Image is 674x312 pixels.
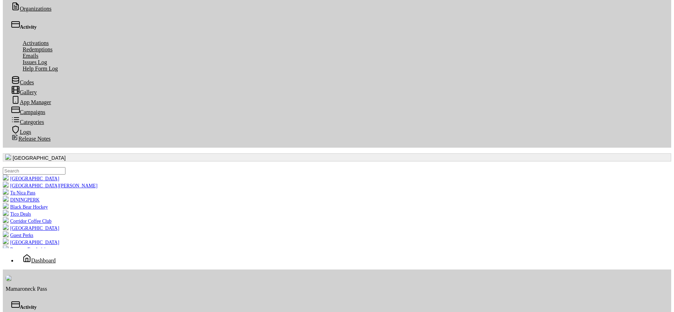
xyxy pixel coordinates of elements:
img: K4l2YXTIjFACqk0KWxAYWeegfTH760UHSb81tAwr.png [3,245,8,251]
ul: [GEOGRAPHIC_DATA] [3,167,671,248]
a: Gallery [6,88,42,96]
a: Emails [17,52,44,60]
img: 8mwdIaqQ57Gxce0ZYLDdt4cfPpXx8QwJjnoSsc4c.png [3,203,8,209]
a: Release Notes [6,135,56,143]
a: [GEOGRAPHIC_DATA][PERSON_NAME] [3,183,97,188]
img: l9qMkhaEtrtl2KSmeQmIMMuo0MWM2yK13Spz7TvA.png [3,217,8,223]
img: 6qBkrh2eejXCvwZeVufD6go3Uq64XlMHrWU4p7zb.png [3,238,8,244]
a: Campaigns [6,108,51,116]
a: [GEOGRAPHIC_DATA] [3,176,59,181]
img: 65Ub9Kbg6EKkVtfooX73hwGGlFbexxHlnpgbdEJ1.png [3,210,8,216]
a: Tico Deals [3,211,31,217]
input: .form-control-sm [3,167,65,175]
img: hvStDAXTQetlbtk3PNAXwGlwD7WEZXonuVeW2rdL.png [3,196,8,202]
a: [GEOGRAPHIC_DATA] [3,240,59,245]
a: Corridor Coffee Club [3,219,52,224]
img: UvwXJMpi3zTF1NL6z0MrguGCGojMqrs78ysOqfof.png [6,275,11,281]
img: tkJrFNJtkYdINYgDz5NKXeljSIEE1dFH4lXLzz2S.png [3,231,8,237]
a: [GEOGRAPHIC_DATA] [3,226,59,231]
div: Activity [11,300,663,310]
img: mQPUoQxfIUcZGVjFKDSEKbT27olGNZVpZjUgqHNS.png [3,182,8,187]
a: Activations [17,39,54,47]
img: 5ywTDdZapyxoEde0k2HeV1po7LOSCqTTesrRKvPe.png [3,224,8,230]
div: Mamaroneck Pass [6,286,668,292]
a: Renown Fundraising [3,247,50,252]
a: DININGPERK [3,197,40,203]
a: Redemptions [17,45,58,53]
a: Categories [6,118,50,126]
a: Black Bear Hockey [3,204,48,210]
img: 0SBPtshqTvrgEtdEgrWk70gKnUHZpYRm94MZ5hDb.png [3,175,8,180]
div: Activity [11,20,663,30]
img: placeholder-img.jpg [6,275,668,281]
a: Logs [6,128,37,136]
a: Dashboard [17,256,61,265]
a: Guest Perks [3,233,33,238]
a: Codes [6,78,40,86]
img: 47e4GQXcRwEyAopLUql7uJl1j56dh6AIYZC79JbN.png [3,189,8,194]
a: Issues Log [17,58,53,66]
button: [GEOGRAPHIC_DATA] [3,153,671,161]
a: Help Form Log [17,64,64,73]
a: Organizations [6,5,57,13]
img: 0SBPtshqTvrgEtdEgrWk70gKnUHZpYRm94MZ5hDb.png [5,154,11,160]
a: Tu Nica Pass [3,190,35,195]
a: App Manager [6,98,57,106]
